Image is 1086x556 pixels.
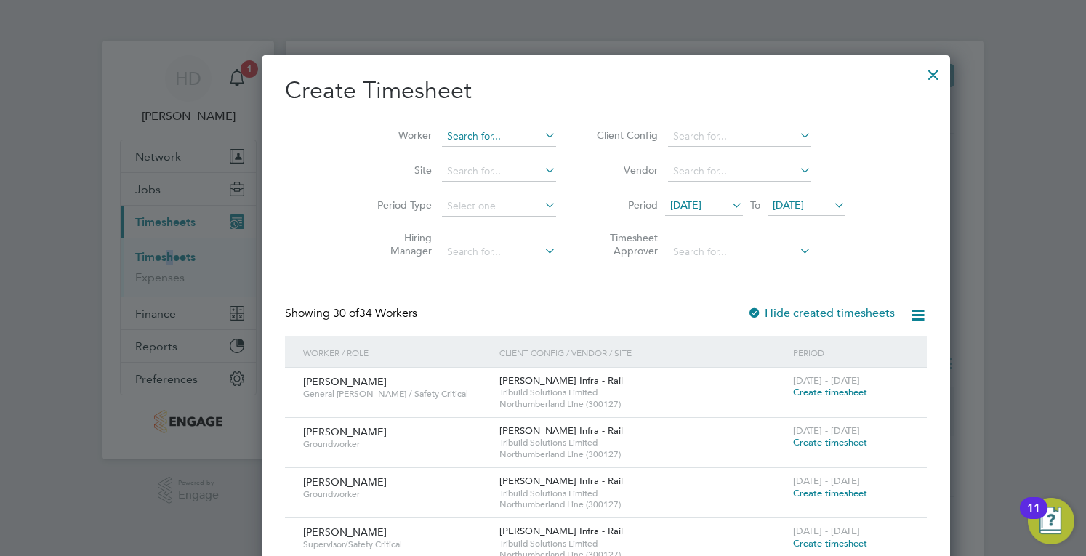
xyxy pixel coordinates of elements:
label: Timesheet Approver [592,231,658,257]
span: Supervisor/Safety Critical [303,539,488,550]
span: [DATE] - [DATE] [793,424,860,437]
span: Northumberland Line (300127) [499,398,787,410]
input: Search for... [668,242,811,262]
span: 34 Workers [333,306,417,321]
input: Search for... [442,242,556,262]
label: Vendor [592,164,658,177]
div: Client Config / Vendor / Site [496,336,790,369]
input: Search for... [668,161,811,182]
span: Tribuild Solutions Limited [499,488,787,499]
h2: Create Timesheet [285,76,927,106]
input: Search for... [442,126,556,147]
span: General [PERSON_NAME] / Safety Critical [303,388,488,400]
span: [PERSON_NAME] [303,525,387,539]
label: Hiring Manager [366,231,432,257]
span: [PERSON_NAME] Infra - Rail [499,424,623,437]
span: [DATE] [773,198,804,211]
span: Create timesheet [793,436,867,448]
label: Hide created timesheets [747,306,895,321]
span: [PERSON_NAME] Infra - Rail [499,525,623,537]
span: Tribuild Solutions Limited [499,387,787,398]
input: Search for... [668,126,811,147]
span: [PERSON_NAME] Infra - Rail [499,374,623,387]
span: [DATE] [670,198,701,211]
label: Worker [366,129,432,142]
span: [DATE] - [DATE] [793,525,860,537]
span: Northumberland Line (300127) [499,499,787,510]
span: [DATE] - [DATE] [793,475,860,487]
span: [PERSON_NAME] [303,475,387,488]
div: Showing [285,306,420,321]
span: Tribuild Solutions Limited [499,538,787,549]
span: Groundworker [303,488,488,500]
label: Client Config [592,129,658,142]
button: Open Resource Center, 11 new notifications [1028,498,1074,544]
div: 11 [1027,508,1040,527]
input: Select one [442,196,556,217]
span: Northumberland Line (300127) [499,448,787,460]
label: Period [592,198,658,211]
span: Create timesheet [793,487,867,499]
span: Create timesheet [793,386,867,398]
div: Worker / Role [299,336,496,369]
span: 30 of [333,306,359,321]
span: Groundworker [303,438,488,450]
span: Tribuild Solutions Limited [499,437,787,448]
span: [PERSON_NAME] Infra - Rail [499,475,623,487]
span: Create timesheet [793,537,867,549]
label: Site [366,164,432,177]
span: [DATE] - [DATE] [793,374,860,387]
input: Search for... [442,161,556,182]
div: Period [789,336,912,369]
span: [PERSON_NAME] [303,375,387,388]
span: To [746,196,765,214]
label: Period Type [366,198,432,211]
span: [PERSON_NAME] [303,425,387,438]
